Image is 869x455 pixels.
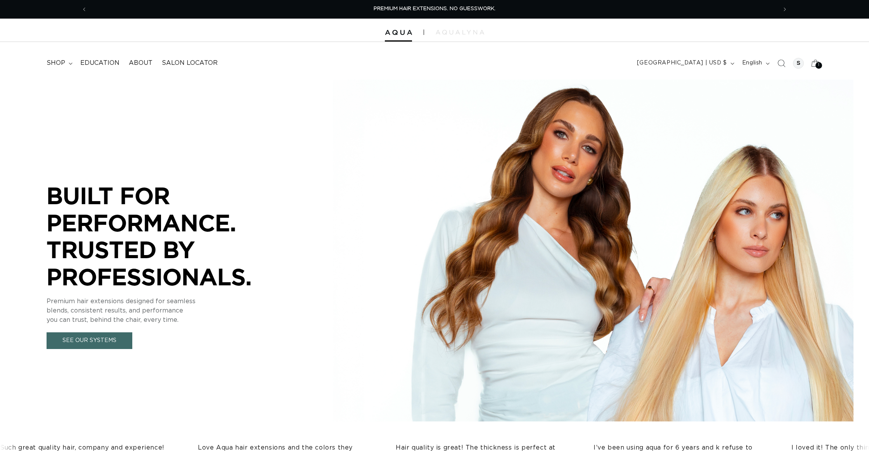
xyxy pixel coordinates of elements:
button: Previous announcement [76,2,93,17]
a: About [124,54,157,72]
a: See Our Systems [47,332,132,349]
span: PREMIUM HAIR EXTENSIONS. NO GUESSWORK. [374,6,495,11]
button: English [737,56,773,71]
summary: Search [773,55,790,72]
a: Education [76,54,124,72]
p: BUILT FOR PERFORMANCE. TRUSTED BY PROFESSIONALS. [47,182,279,290]
span: English [742,59,762,67]
span: Salon Locator [162,59,218,67]
span: shop [47,59,65,67]
span: 1 [818,62,820,69]
span: [GEOGRAPHIC_DATA] | USD $ [637,59,727,67]
img: aqualyna.com [436,30,484,35]
button: [GEOGRAPHIC_DATA] | USD $ [632,56,737,71]
button: Next announcement [776,2,793,17]
a: Salon Locator [157,54,222,72]
span: Education [80,59,119,67]
span: About [129,59,152,67]
summary: shop [42,54,76,72]
p: Premium hair extensions designed for seamless blends, consistent results, and performance you can... [47,297,279,325]
img: Aqua Hair Extensions [385,30,412,35]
